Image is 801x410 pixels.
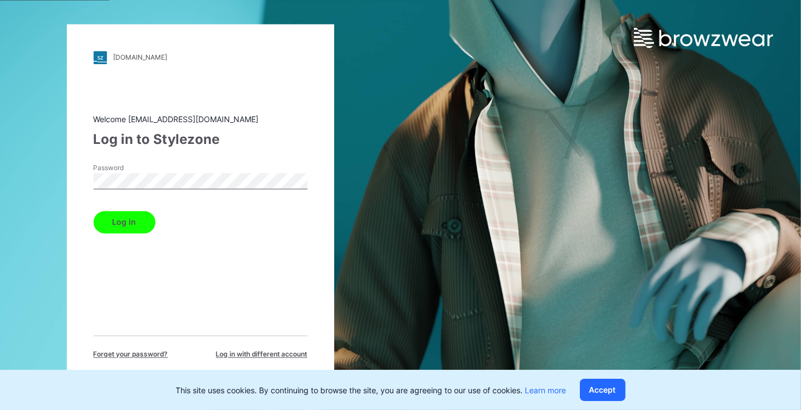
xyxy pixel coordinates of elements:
div: Welcome [EMAIL_ADDRESS][DOMAIN_NAME] [94,113,307,125]
a: Learn more [525,385,566,395]
span: Log in with different account [216,349,307,359]
a: [DOMAIN_NAME] [94,51,307,64]
img: stylezone-logo.562084cfcfab977791bfbf7441f1a819.svg [94,51,107,64]
button: Accept [580,379,626,401]
span: Forget your password? [94,349,168,359]
button: Log in [94,211,155,233]
img: browzwear-logo.e42bd6dac1945053ebaf764b6aa21510.svg [634,28,773,48]
label: Password [94,163,172,173]
p: This site uses cookies. By continuing to browse the site, you are agreeing to our use of cookies. [176,384,566,396]
div: [DOMAIN_NAME] [114,54,168,62]
div: Log in to Stylezone [94,129,307,149]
